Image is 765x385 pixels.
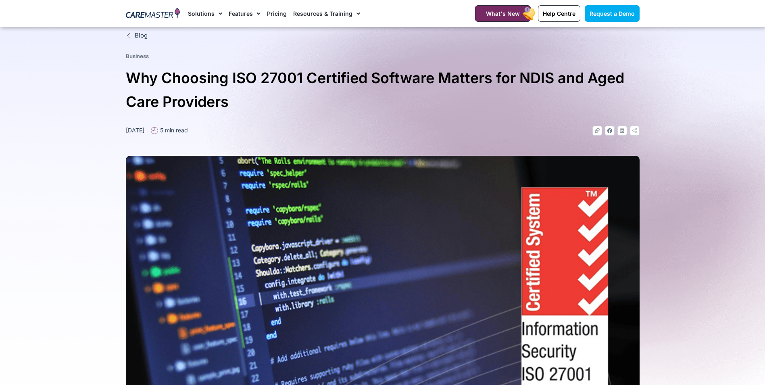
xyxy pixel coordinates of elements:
[585,5,640,22] a: Request a Demo
[126,66,640,114] h1: Why Choosing ISO 27001 Certified Software Matters for NDIS and Aged Care Providers
[538,5,580,22] a: Help Centre
[590,10,635,17] span: Request a Demo
[126,8,180,20] img: CareMaster Logo
[475,5,531,22] a: What's New
[126,127,144,134] time: [DATE]
[126,53,149,59] a: Business
[133,31,148,40] span: Blog
[543,10,575,17] span: Help Centre
[158,126,188,134] span: 5 min read
[486,10,520,17] span: What's New
[126,31,640,40] a: Blog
